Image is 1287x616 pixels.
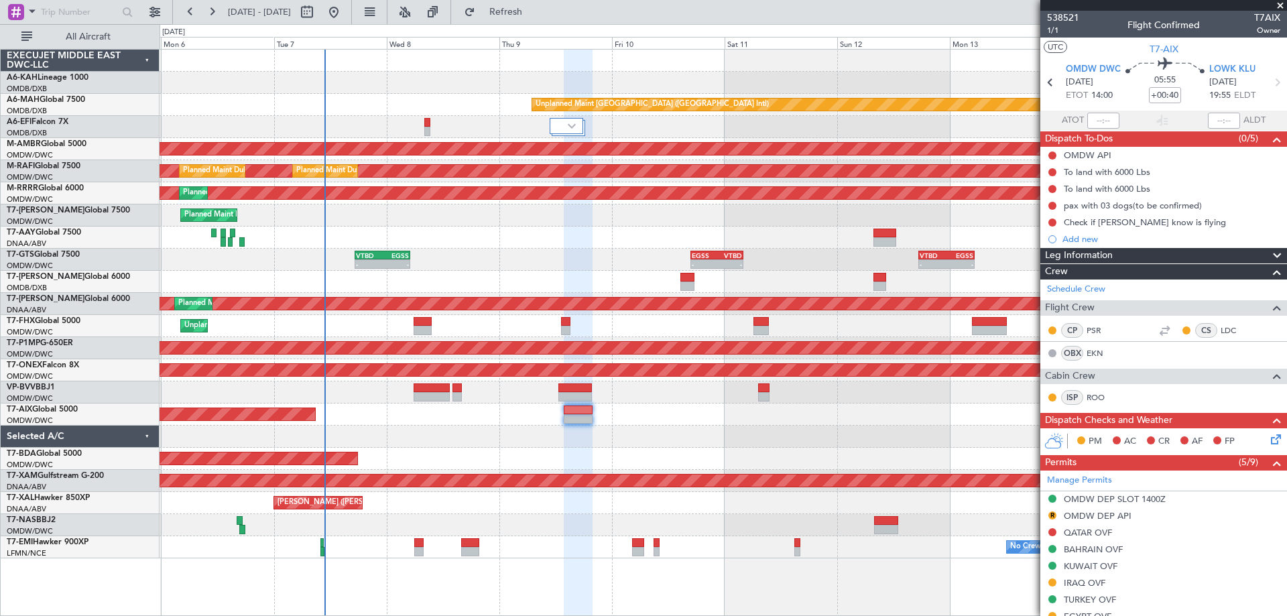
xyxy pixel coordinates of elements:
a: T7-AIXGlobal 5000 [7,406,78,414]
div: Mon 6 [161,37,273,49]
span: All Aircraft [35,32,141,42]
span: PM [1089,435,1102,448]
a: ROO [1087,391,1117,404]
a: T7-P1MPG-650ER [7,339,73,347]
div: Unplanned Maint [GEOGRAPHIC_DATA] ([GEOGRAPHIC_DATA] Intl) [536,95,769,115]
span: Crew [1045,264,1068,280]
a: OMDB/DXB [7,128,47,138]
a: OMDW/DWC [7,217,53,227]
a: T7-GTSGlobal 7500 [7,251,80,259]
span: AF [1192,435,1203,448]
span: CR [1158,435,1170,448]
a: T7-ONEXFalcon 8X [7,361,79,369]
div: - [356,260,383,268]
a: PSR [1087,324,1117,336]
button: All Aircraft [15,26,145,48]
div: EGSS [692,251,717,259]
div: Add new [1062,233,1280,245]
div: Thu 9 [499,37,612,49]
span: AC [1124,435,1136,448]
a: T7-XAMGulfstream G-200 [7,472,104,480]
a: LDC [1221,324,1251,336]
span: T7-AIX [1150,42,1178,56]
a: T7-BDAGlobal 5000 [7,450,82,458]
span: T7AIX [1254,11,1280,25]
a: OMDW/DWC [7,349,53,359]
span: T7-[PERSON_NAME] [7,273,84,281]
div: VTBD [717,251,743,259]
span: VP-BVV [7,383,36,391]
span: A6-MAH [7,96,40,104]
div: Tue 7 [274,37,387,49]
a: VP-BVVBBJ1 [7,383,55,391]
span: Owner [1254,25,1280,36]
span: Dispatch Checks and Weather [1045,413,1172,428]
span: A6-EFI [7,118,32,126]
div: - [920,260,946,268]
div: OMDW DEP SLOT 1400Z [1064,493,1166,505]
div: OMDW DEP API [1064,510,1131,521]
input: --:-- [1087,113,1119,129]
a: T7-FHXGlobal 5000 [7,317,80,325]
div: Wed 8 [387,37,499,49]
div: Check if [PERSON_NAME] know is flying [1064,217,1226,228]
div: Fri 10 [612,37,725,49]
span: 05:55 [1154,74,1176,87]
div: KUWAIT OVF [1064,560,1117,572]
span: [DATE] - [DATE] [228,6,291,18]
div: VTBD [356,251,383,259]
span: ALDT [1243,114,1266,127]
span: FP [1225,435,1235,448]
a: M-RRRRGlobal 6000 [7,184,84,192]
div: - [946,260,973,268]
div: Planned Maint Dubai (Al Maktoum Intl) [178,294,310,314]
div: - [383,260,410,268]
span: [DATE] [1209,76,1237,89]
div: No Crew [1010,537,1041,557]
span: T7-BDA [7,450,36,458]
span: T7-AIX [7,406,32,414]
span: T7-[PERSON_NAME] [7,295,84,303]
a: DNAA/ABV [7,482,46,492]
a: EKN [1087,347,1117,359]
span: ETOT [1066,89,1088,103]
a: T7-NASBBJ2 [7,516,56,524]
a: OMDW/DWC [7,327,53,337]
a: T7-[PERSON_NAME]Global 6000 [7,273,130,281]
span: Leg Information [1045,248,1113,263]
span: Permits [1045,455,1077,471]
div: Planned Maint Dubai (Al Maktoum Intl) [183,161,315,181]
a: T7-EMIHawker 900XP [7,538,88,546]
a: OMDW/DWC [7,172,53,182]
div: To land with 6000 Lbs [1064,166,1150,178]
span: (0/5) [1239,131,1258,145]
span: ELDT [1234,89,1255,103]
div: To land with 6000 Lbs [1064,183,1150,194]
div: CP [1061,323,1083,338]
div: BAHRAIN OVF [1064,544,1123,555]
span: T7-P1MP [7,339,40,347]
div: Sat 11 [725,37,837,49]
span: Refresh [478,7,534,17]
a: OMDW/DWC [7,526,53,536]
span: T7-EMI [7,538,33,546]
span: Flight Crew [1045,300,1095,316]
span: 538521 [1047,11,1079,25]
a: T7-[PERSON_NAME]Global 7500 [7,206,130,214]
span: T7-AAY [7,229,36,237]
a: A6-MAHGlobal 7500 [7,96,85,104]
a: OMDW/DWC [7,393,53,404]
span: M-RRRR [7,184,38,192]
span: T7-XAL [7,494,34,502]
span: 19:55 [1209,89,1231,103]
a: OMDW/DWC [7,150,53,160]
a: OMDW/DWC [7,261,53,271]
span: M-AMBR [7,140,41,148]
span: T7-[PERSON_NAME] [7,206,84,214]
div: QATAR OVF [1064,527,1112,538]
div: ISP [1061,390,1083,405]
span: M-RAFI [7,162,35,170]
div: Mon 13 [950,37,1062,49]
a: OMDW/DWC [7,371,53,381]
a: Manage Permits [1047,474,1112,487]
